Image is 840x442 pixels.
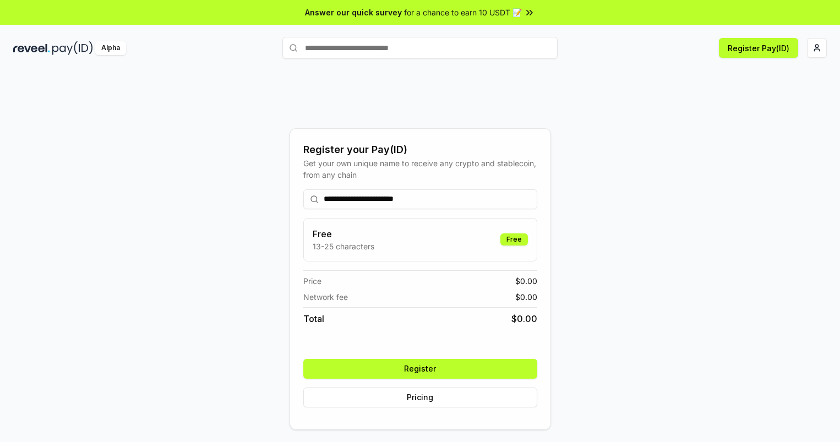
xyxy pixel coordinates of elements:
[719,38,798,58] button: Register Pay(ID)
[515,291,537,303] span: $ 0.00
[404,7,522,18] span: for a chance to earn 10 USDT 📝
[303,312,324,325] span: Total
[303,142,537,157] div: Register your Pay(ID)
[13,41,50,55] img: reveel_dark
[95,41,126,55] div: Alpha
[313,227,374,241] h3: Free
[305,7,402,18] span: Answer our quick survey
[303,388,537,407] button: Pricing
[515,275,537,287] span: $ 0.00
[511,312,537,325] span: $ 0.00
[313,241,374,252] p: 13-25 characters
[500,233,528,245] div: Free
[303,275,321,287] span: Price
[52,41,93,55] img: pay_id
[303,157,537,181] div: Get your own unique name to receive any crypto and stablecoin, from any chain
[303,291,348,303] span: Network fee
[303,359,537,379] button: Register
